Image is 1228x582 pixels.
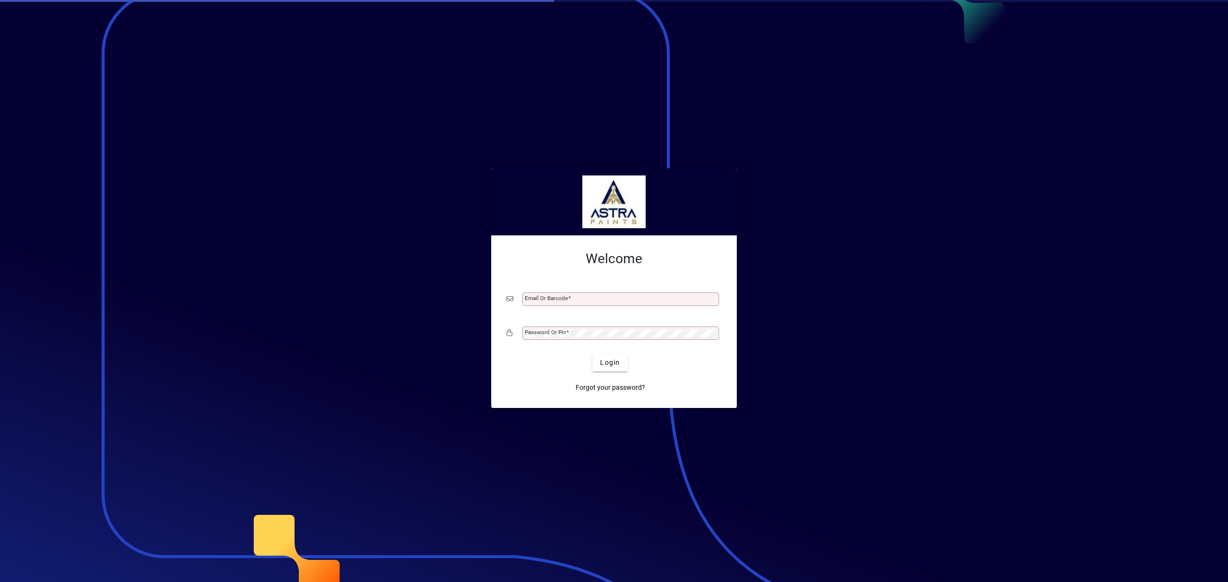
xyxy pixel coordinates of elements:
h2: Welcome [507,251,721,267]
span: Login [600,358,620,368]
mat-label: Email or Barcode [525,295,568,302]
a: Forgot your password? [572,379,649,396]
button: Login [592,354,627,372]
span: Forgot your password? [576,383,645,393]
mat-label: Password or Pin [525,329,566,336]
